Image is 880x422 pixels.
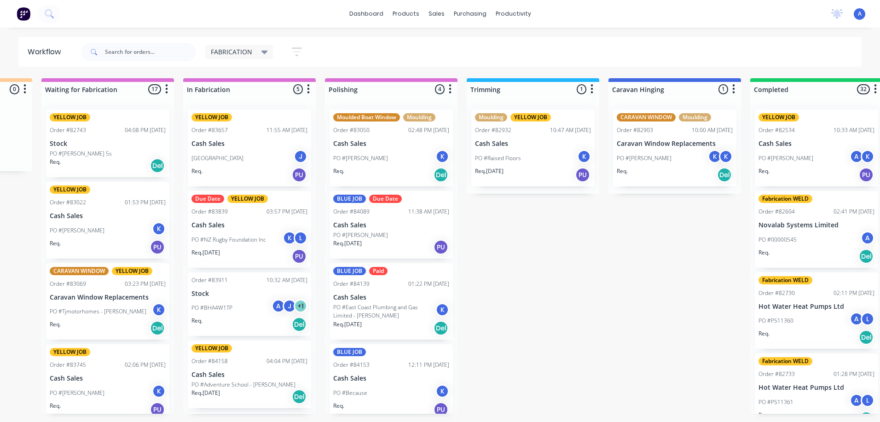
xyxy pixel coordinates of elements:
div: Moulding [403,113,435,121]
p: Req. [50,158,61,166]
p: PO #Adventure School - [PERSON_NAME] [191,381,295,389]
p: Req. [758,411,770,419]
div: 04:08 PM [DATE] [125,126,166,134]
div: Order #82743 [50,126,86,134]
div: PU [575,168,590,182]
div: L [861,393,874,407]
div: Paid [369,267,388,275]
p: Req. [758,249,770,257]
p: Req. [758,167,770,175]
div: YELLOW JOBOrder #8253410:33 AM [DATE]Cash SalesPO #[PERSON_NAME]AKReq.PU [755,110,878,186]
div: PU [292,249,307,264]
p: Caravan Window Replacements [617,140,733,148]
div: Del [292,389,307,404]
p: Cash Sales [333,375,449,382]
div: PU [292,168,307,182]
div: YELLOW JOB [112,267,152,275]
p: PO #PS11361 [758,398,793,406]
div: A [272,299,285,313]
p: PO #[PERSON_NAME] [758,154,813,162]
p: Hot Water Heat Pumps Ltd [758,303,874,311]
p: Req. [DATE] [191,389,220,397]
input: Search for orders... [105,43,196,61]
div: products [388,7,424,21]
div: PU [150,402,165,417]
div: Order #82604 [758,208,795,216]
p: PO #[PERSON_NAME] 5s [50,150,112,158]
p: [GEOGRAPHIC_DATA] [191,154,243,162]
div: Del [150,321,165,335]
p: PO #[PERSON_NAME] [617,154,672,162]
div: Workflow [28,46,65,58]
div: 01:28 PM [DATE] [834,370,874,378]
div: 11:55 AM [DATE] [266,126,307,134]
p: PO #East Coast Plumbing and Gas Limited - [PERSON_NAME] [333,303,435,320]
p: Novalab Systems Limited [758,221,874,229]
div: Order #84089 [333,208,370,216]
div: Due Date [191,195,224,203]
p: Cash Sales [333,221,449,229]
div: Order #84158 [191,357,228,365]
div: Order #83745 [50,361,86,369]
div: PU [434,240,448,254]
div: Fabrication WELD [758,276,812,284]
div: purchasing [449,7,491,21]
p: PO #BHA4W1TP [191,304,232,312]
div: Order #82932 [475,126,511,134]
div: productivity [491,7,536,21]
div: J [283,299,296,313]
div: YELLOW JOB [510,113,551,121]
p: PO #Tjmotorhomes - [PERSON_NAME] [50,307,146,316]
div: K [861,150,874,163]
div: Order #8391110:32 AM [DATE]StockPO #BHA4W1TPAJ+1Req.Del [188,272,311,336]
div: K [152,303,166,317]
p: Hot Water Heat Pumps Ltd [758,384,874,392]
div: YELLOW JOB [227,195,268,203]
div: J [294,150,307,163]
div: 02:41 PM [DATE] [834,208,874,216]
p: Cash Sales [475,140,591,148]
p: PO #Because [333,389,367,397]
p: Req. [DATE] [475,167,504,175]
div: Due Date [369,195,402,203]
div: Fabrication WELD [758,357,812,365]
div: CARAVAN WINDOW [50,267,109,275]
div: A [850,393,863,407]
div: PU [150,240,165,254]
p: Req. [191,317,203,325]
p: PO #[PERSON_NAME] [333,154,388,162]
p: Req. [DATE] [333,320,362,329]
div: L [294,231,307,245]
p: Cash Sales [333,294,449,301]
div: Moulding [475,113,507,121]
p: Cash Sales [50,212,166,220]
div: Moulding [679,113,711,121]
div: 02:48 PM [DATE] [408,126,449,134]
p: Req. [50,402,61,410]
div: YELLOW JOB [191,344,232,353]
div: Fabrication WELDOrder #8260402:41 PM [DATE]Novalab Systems LimitedPO #00000545AReq.Del [755,191,878,268]
p: Req. [50,239,61,248]
div: YELLOW JOBOrder #8374502:06 PM [DATE]Cash SalesPO #[PERSON_NAME]KReq.PU [46,344,169,421]
div: 01:53 PM [DATE] [125,198,166,207]
div: A [861,231,874,245]
div: Del [717,168,732,182]
div: 10:32 AM [DATE] [266,276,307,284]
div: + 1 [294,299,307,313]
div: Order #83022 [50,198,86,207]
p: PO #[PERSON_NAME] [50,226,104,235]
div: YELLOW JOBOrder #8274304:08 PM [DATE]StockPO #[PERSON_NAME] 5sReq.Del [46,110,169,177]
div: Del [859,249,874,264]
div: BLUE JOB [333,195,366,203]
p: PO #PS11360 [758,317,793,325]
div: K [708,150,722,163]
img: Factory [17,7,30,21]
div: Del [434,168,448,182]
div: Del [859,330,874,345]
div: PU [859,168,874,182]
div: YELLOW JOB [50,113,90,121]
div: YELLOW JOBOrder #8365711:55 AM [DATE]Cash Sales[GEOGRAPHIC_DATA]JReq.PU [188,110,311,186]
p: Req. [50,320,61,329]
p: Req. [617,167,628,175]
div: A [850,150,863,163]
